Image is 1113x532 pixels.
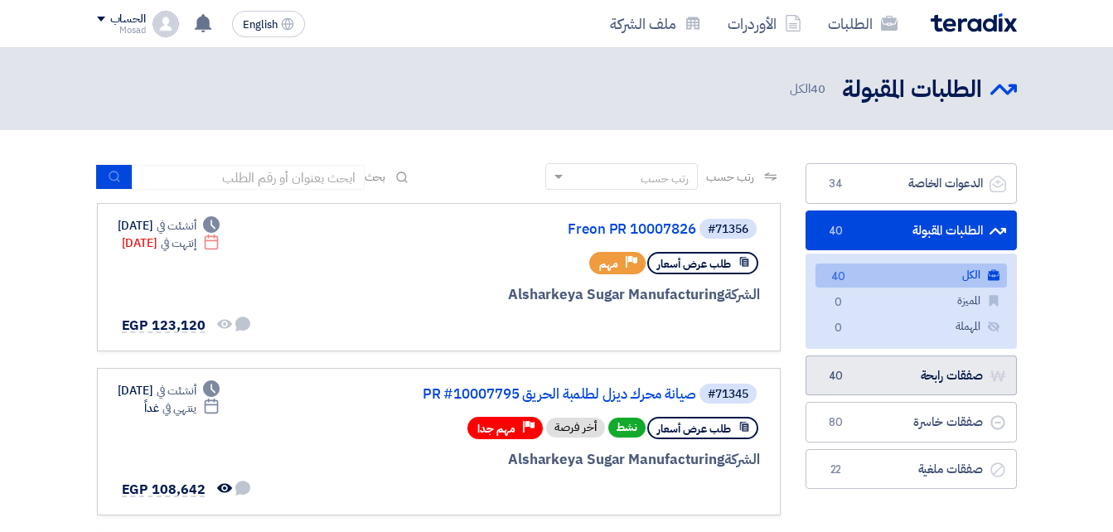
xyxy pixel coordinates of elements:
div: [DATE] [118,217,220,235]
span: English [243,19,278,31]
a: الكل [815,264,1007,288]
span: ينتهي في [162,399,196,417]
a: Freon PR 10007826 [365,222,696,237]
h2: الطلبات المقبولة [842,74,982,106]
img: profile_test.png [152,11,179,37]
span: مهم جدا [477,421,515,437]
div: غداً [144,399,220,417]
span: 40 [811,80,825,98]
span: 40 [826,368,846,384]
span: طلب عرض أسعار [657,256,731,272]
span: 0 [829,320,849,337]
span: إنتهت في [161,235,196,252]
span: EGP 123,120 [122,316,206,336]
span: مهم [599,256,618,272]
a: المهملة [815,315,1007,339]
div: الحساب [110,12,146,27]
a: المميزة [815,289,1007,313]
span: بحث [365,168,386,186]
span: الشركة [724,449,760,470]
span: أنشئت في [157,217,196,235]
div: [DATE] [118,382,220,399]
span: 0 [829,294,849,312]
span: 40 [829,268,849,286]
a: صفقات ملغية22 [806,449,1017,490]
span: رتب حسب [706,168,753,186]
span: 40 [826,223,846,239]
span: أنشئت في [157,382,196,399]
a: الأوردرات [714,4,815,43]
span: الكل [790,80,828,99]
button: English [232,11,305,37]
div: أخر فرصة [546,418,605,438]
div: [DATE] [122,235,220,252]
span: 80 [826,414,846,431]
span: 34 [826,176,846,192]
div: Mosad [97,26,146,35]
a: الطلبات [815,4,911,43]
span: EGP 108,642 [122,480,206,500]
span: طلب عرض أسعار [657,421,731,437]
a: صفقات رابحة40 [806,355,1017,396]
span: 22 [826,462,846,478]
input: ابحث بعنوان أو رقم الطلب [133,165,365,190]
div: #71356 [708,224,748,235]
a: ملف الشركة [597,4,714,43]
img: Teradix logo [931,13,1017,32]
div: #71345 [708,389,748,400]
div: Alsharkeya Sugar Manufacturing [361,284,760,306]
a: صفقات خاسرة80 [806,402,1017,443]
a: صيانة محرك ديزل لطلمبة الحريق PR #10007795 [365,387,696,402]
div: رتب حسب [641,170,689,187]
a: الدعوات الخاصة34 [806,163,1017,204]
span: نشط [608,418,646,438]
a: الطلبات المقبولة40 [806,210,1017,251]
div: Alsharkeya Sugar Manufacturing [361,449,760,471]
span: الشركة [724,284,760,305]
